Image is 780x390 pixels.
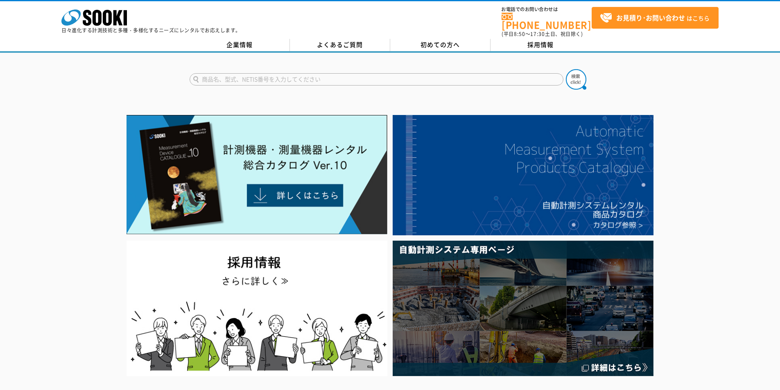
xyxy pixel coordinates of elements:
[421,40,460,49] span: 初めての方へ
[616,13,685,23] strong: お見積り･お問い合わせ
[592,7,719,29] a: お見積り･お問い合わせはこちら
[127,241,387,376] img: SOOKI recruit
[393,241,653,376] img: 自動計測システム専用ページ
[491,39,591,51] a: 採用情報
[600,12,710,24] span: はこちら
[390,39,491,51] a: 初めての方へ
[502,7,592,12] span: お電話でのお問い合わせは
[190,73,563,86] input: 商品名、型式、NETIS番号を入力してください
[502,13,592,29] a: [PHONE_NUMBER]
[127,115,387,234] img: Catalog Ver10
[190,39,290,51] a: 企業情報
[514,30,525,38] span: 8:50
[530,30,545,38] span: 17:30
[393,115,653,235] img: 自動計測システムカタログ
[566,69,586,90] img: btn_search.png
[61,28,241,33] p: 日々進化する計測技術と多種・多様化するニーズにレンタルでお応えします。
[502,30,583,38] span: (平日 ～ 土日、祝日除く)
[290,39,390,51] a: よくあるご質問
